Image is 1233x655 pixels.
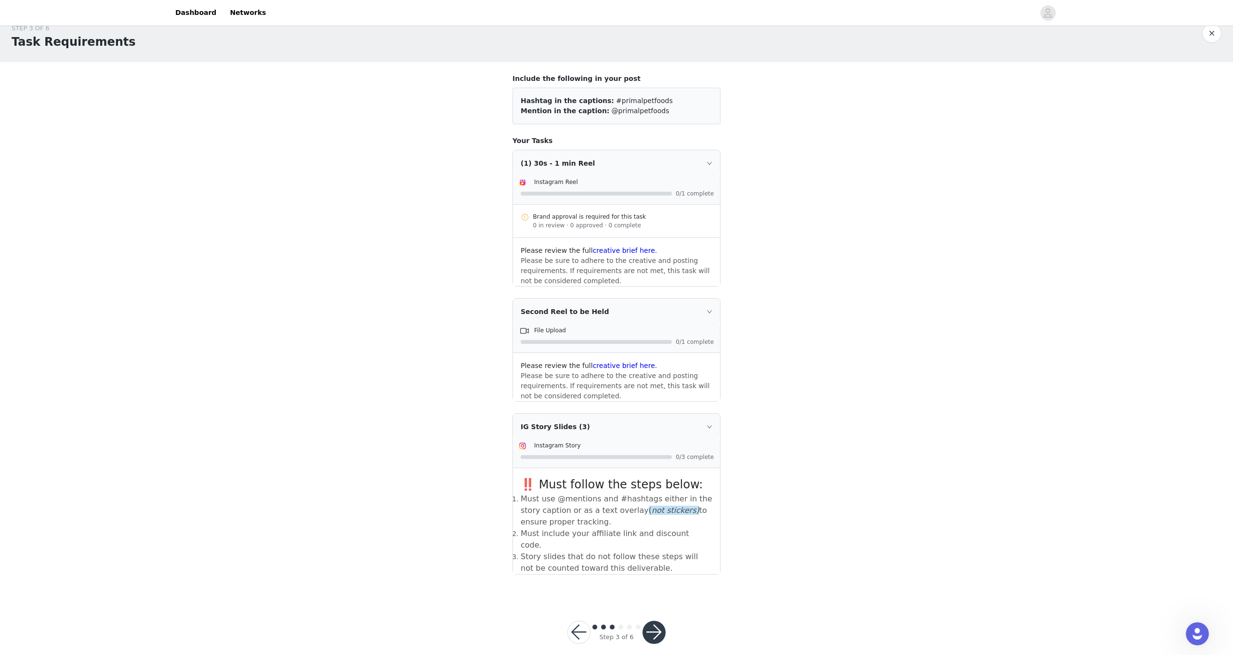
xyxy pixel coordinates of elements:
p: Please be sure to adhere to the creative and posting requirements. If requirements are not met, t... [521,256,712,286]
em: not stickers) [652,506,699,515]
i: icon: right [707,424,712,430]
span: Instagram Reel [534,179,578,185]
span: @primalpetfoods [612,107,669,115]
h1: Task Requirements [12,33,136,51]
span: Mention in the caption: [521,107,609,115]
i: icon: right [707,309,712,314]
div: icon: right(1) 30s - 1 min Reel [513,150,720,176]
span: #primalpetfoods [616,97,673,105]
p: Please be sure to adhere to the creative and posting requirements. If requirements are not met, t... [521,371,712,401]
span: ‼️ Must follow the steps below: [521,478,703,491]
div: Brand approval is required for this task [533,212,713,221]
h3: Please review the full . [521,361,712,371]
iframe: Intercom live chat [1186,622,1209,645]
i: icon: right [707,160,712,166]
div: avatar [1043,5,1052,21]
img: Instagram Reels Icon [519,179,526,186]
span: File Upload [534,327,566,334]
div: Step 3 of 6 [599,632,633,642]
div: icon: rightSecond Reel to be Held [513,299,720,325]
span: Story slides that do not follow these steps will not be counted toward this deliverable. [521,552,698,573]
div: STEP 3 OF 6 [12,24,136,33]
img: Instagram Icon [519,442,526,450]
h4: Your Tasks [512,136,721,146]
div: icon: rightIG Story Slides (3) [513,414,720,440]
a: creative brief here [593,247,655,254]
span: Must include your affiliate link and discount code. [521,529,689,550]
span: Must use @mentions and #hashtags either in the story caption or as a text overlay to ensure prope... [521,494,712,526]
span: 0/1 complete [676,191,714,196]
span: ( [649,506,699,515]
h4: Include the following in your post [512,74,721,84]
div: 0 in review · 0 approved · 0 complete [533,221,713,230]
span: Hashtag in the captions: [521,97,614,105]
span: Instagram Story [534,442,581,449]
h3: Please review the full . [521,246,712,256]
a: creative brief here [593,362,655,369]
a: Dashboard [170,2,222,24]
span: 0/1 complete [676,339,714,345]
span: 0/3 complete [676,454,714,460]
a: Networks [224,2,272,24]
